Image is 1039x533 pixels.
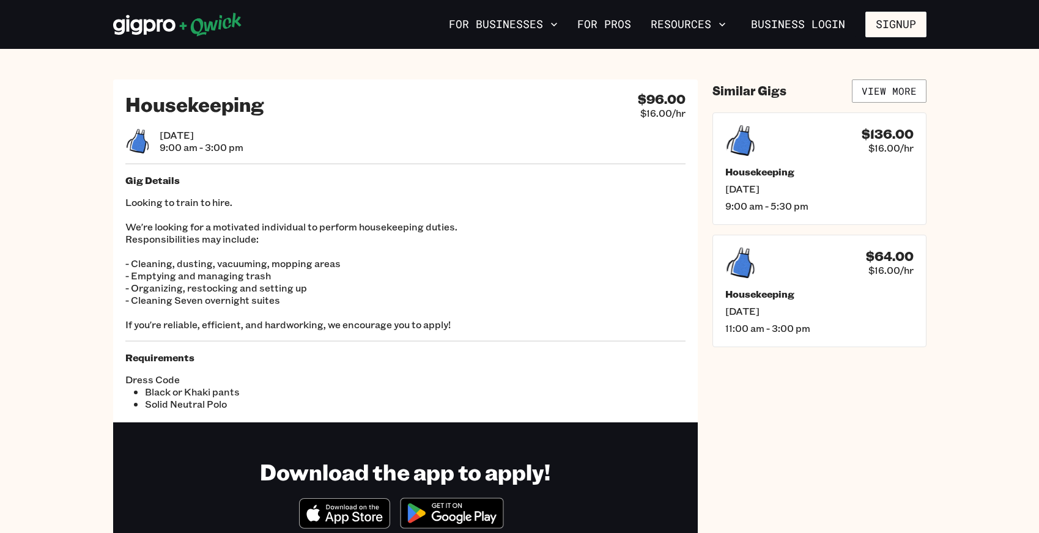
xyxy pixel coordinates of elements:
[725,322,914,334] span: 11:00 am - 3:00 pm
[725,166,914,178] h5: Housekeeping
[125,92,264,116] h2: Housekeeping
[125,373,405,386] span: Dress Code
[712,112,926,225] a: $136.00$16.00/hrHousekeeping[DATE]9:00 am - 5:30 pm
[865,12,926,37] button: Signup
[712,235,926,347] a: $64.00$16.00/hrHousekeeping[DATE]11:00 am - 3:00 pm
[444,14,563,35] button: For Businesses
[160,141,243,153] span: 9:00 am - 3:00 pm
[741,12,856,37] a: Business Login
[725,305,914,317] span: [DATE]
[260,458,550,485] h1: Download the app to apply!
[145,398,405,410] li: Solid Neutral Polo
[725,183,914,195] span: [DATE]
[572,14,636,35] a: For Pros
[125,196,686,331] p: Looking to train to hire. We're looking for a motivated individual to perform housekeeping duties...
[725,200,914,212] span: 9:00 am - 5:30 pm
[868,264,914,276] span: $16.00/hr
[725,288,914,300] h5: Housekeeping
[868,142,914,154] span: $16.00/hr
[145,386,405,398] li: Black or Khaki pants
[866,249,914,264] h4: $64.00
[125,174,686,186] h5: Gig Details
[125,351,686,364] h5: Requirements
[862,127,914,142] h4: $136.00
[160,129,243,141] span: [DATE]
[712,83,786,98] h4: Similar Gigs
[638,92,686,107] h4: $96.00
[852,79,926,103] a: View More
[646,14,731,35] button: Resources
[299,518,391,531] a: Download on the App Store
[640,107,686,119] span: $16.00/hr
